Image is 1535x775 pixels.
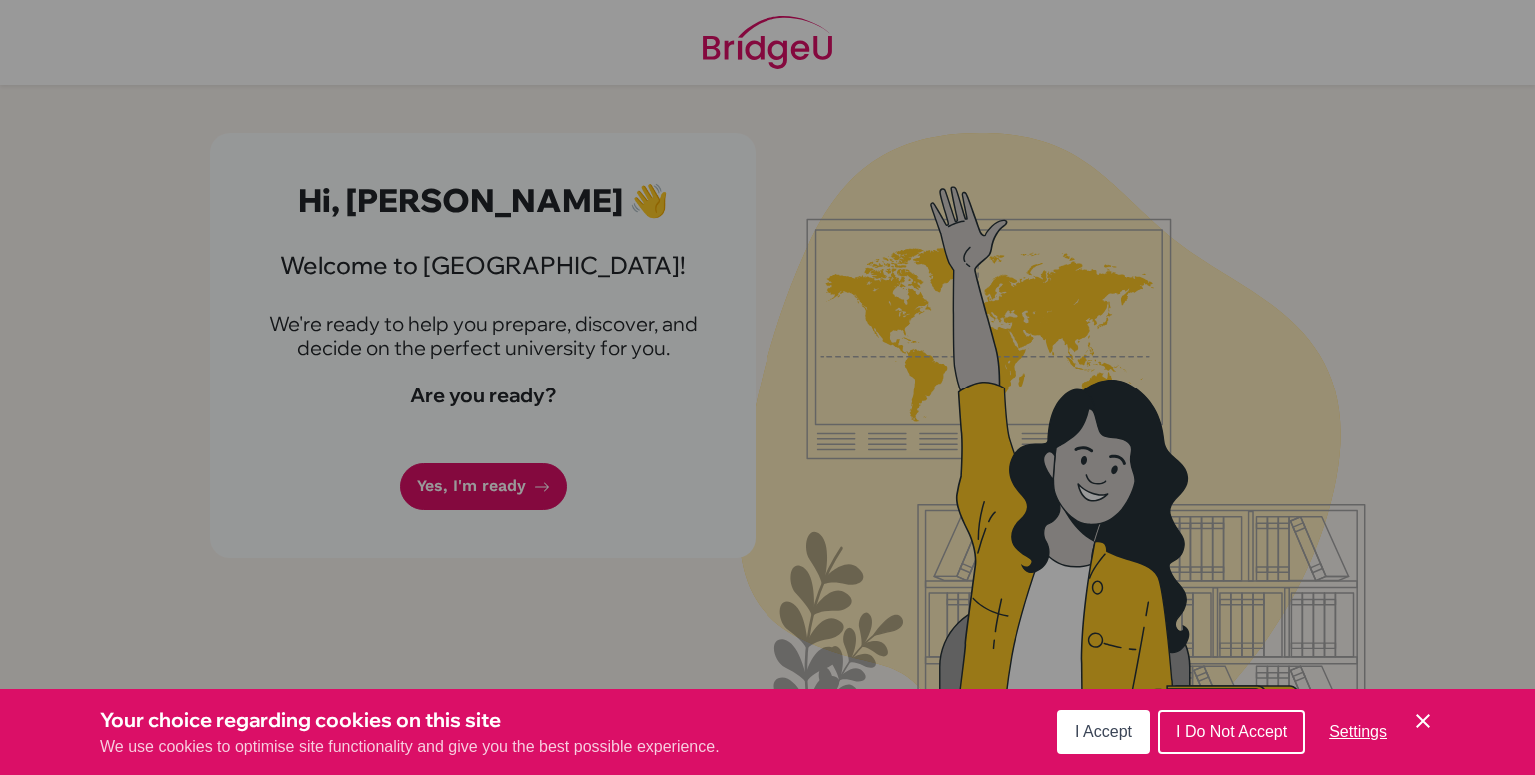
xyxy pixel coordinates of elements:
[1176,723,1287,740] span: I Do Not Accept
[1411,709,1435,733] button: Save and close
[100,735,720,759] p: We use cookies to optimise site functionality and give you the best possible experience.
[1075,723,1132,740] span: I Accept
[1057,710,1150,754] button: I Accept
[1158,710,1305,754] button: I Do Not Accept
[1313,712,1403,752] button: Settings
[1329,723,1387,740] span: Settings
[100,705,720,735] h3: Your choice regarding cookies on this site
